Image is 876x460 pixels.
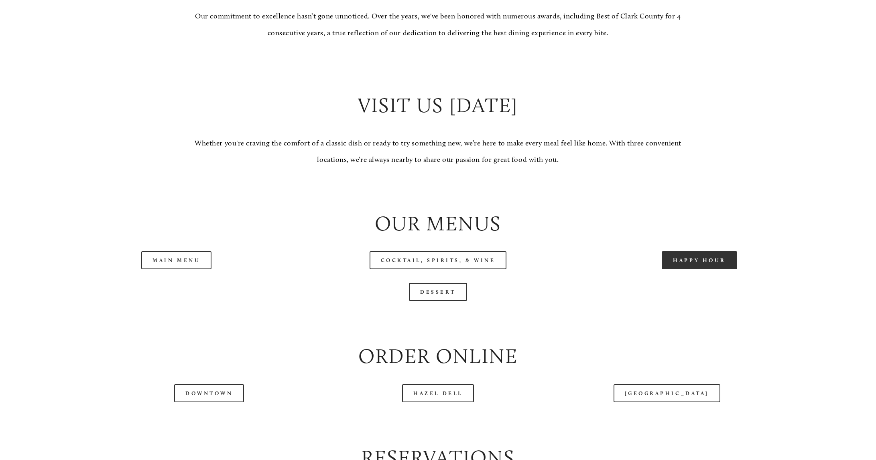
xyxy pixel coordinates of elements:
a: Main Menu [141,251,211,269]
a: Cocktail, Spirits, & Wine [370,251,507,269]
a: Happy Hour [662,251,737,269]
h2: Visit Us [DATE] [183,91,693,119]
a: Hazel Dell [402,384,474,402]
a: Downtown [174,384,244,402]
a: [GEOGRAPHIC_DATA] [614,384,720,402]
h2: Our Menus [53,209,823,238]
h2: Order Online [53,342,823,370]
a: Dessert [409,283,467,301]
p: Whether you're craving the comfort of a classic dish or ready to try something new, we’re here to... [183,135,693,168]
